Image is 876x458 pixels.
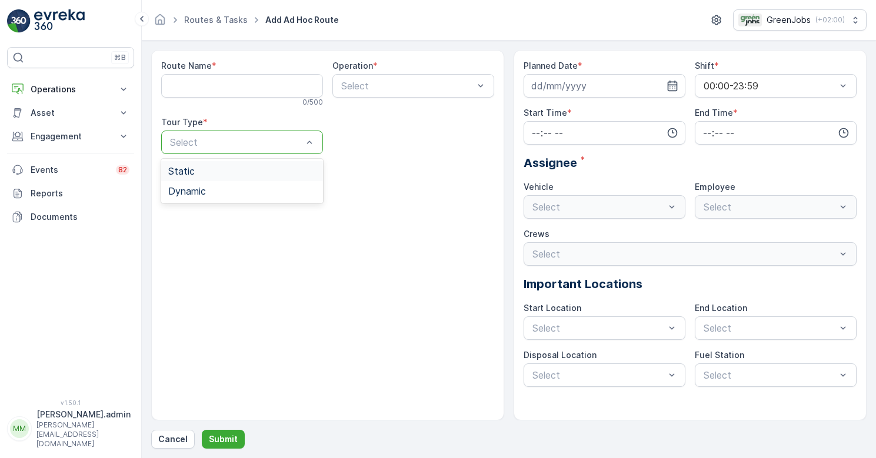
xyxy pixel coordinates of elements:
[7,399,134,406] span: v 1.50.1
[168,166,195,176] span: Static
[524,74,685,98] input: dd/mm/yyyy
[524,303,581,313] label: Start Location
[31,83,111,95] p: Operations
[154,18,166,28] a: Homepage
[209,433,238,445] p: Submit
[7,409,134,449] button: MM[PERSON_NAME].admin[PERSON_NAME][EMAIL_ADDRESS][DOMAIN_NAME]
[332,61,373,71] label: Operation
[36,420,131,449] p: [PERSON_NAME][EMAIL_ADDRESS][DOMAIN_NAME]
[733,9,867,31] button: GreenJobs(+02:00)
[158,433,188,445] p: Cancel
[7,125,134,148] button: Engagement
[695,303,747,313] label: End Location
[704,368,836,382] p: Select
[31,131,111,142] p: Engagement
[34,9,85,33] img: logo_light-DOdMpM7g.png
[31,188,129,199] p: Reports
[263,14,341,26] span: Add Ad Hoc Route
[7,101,134,125] button: Asset
[341,79,474,93] p: Select
[815,15,845,25] p: ( +02:00 )
[767,14,811,26] p: GreenJobs
[7,158,134,182] a: Events82
[695,182,735,192] label: Employee
[118,165,127,175] p: 82
[738,14,762,26] img: Green_Jobs_Logo.png
[202,430,245,449] button: Submit
[524,108,567,118] label: Start Time
[7,205,134,229] a: Documents
[695,350,744,360] label: Fuel Station
[7,9,31,33] img: logo
[31,211,129,223] p: Documents
[695,108,733,118] label: End Time
[31,164,109,176] p: Events
[532,368,665,382] p: Select
[524,275,857,293] p: Important Locations
[168,186,206,196] span: Dynamic
[114,53,126,62] p: ⌘B
[31,107,111,119] p: Asset
[161,61,212,71] label: Route Name
[10,419,29,438] div: MM
[695,61,714,71] label: Shift
[524,229,549,239] label: Crews
[302,98,323,107] p: 0 / 500
[184,15,248,25] a: Routes & Tasks
[524,182,554,192] label: Vehicle
[524,350,597,360] label: Disposal Location
[704,321,836,335] p: Select
[7,78,134,101] button: Operations
[524,61,578,71] label: Planned Date
[532,321,665,335] p: Select
[170,135,302,149] p: Select
[524,154,577,172] span: Assignee
[151,430,195,449] button: Cancel
[36,409,131,420] p: [PERSON_NAME].admin
[161,117,203,127] label: Tour Type
[7,182,134,205] a: Reports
